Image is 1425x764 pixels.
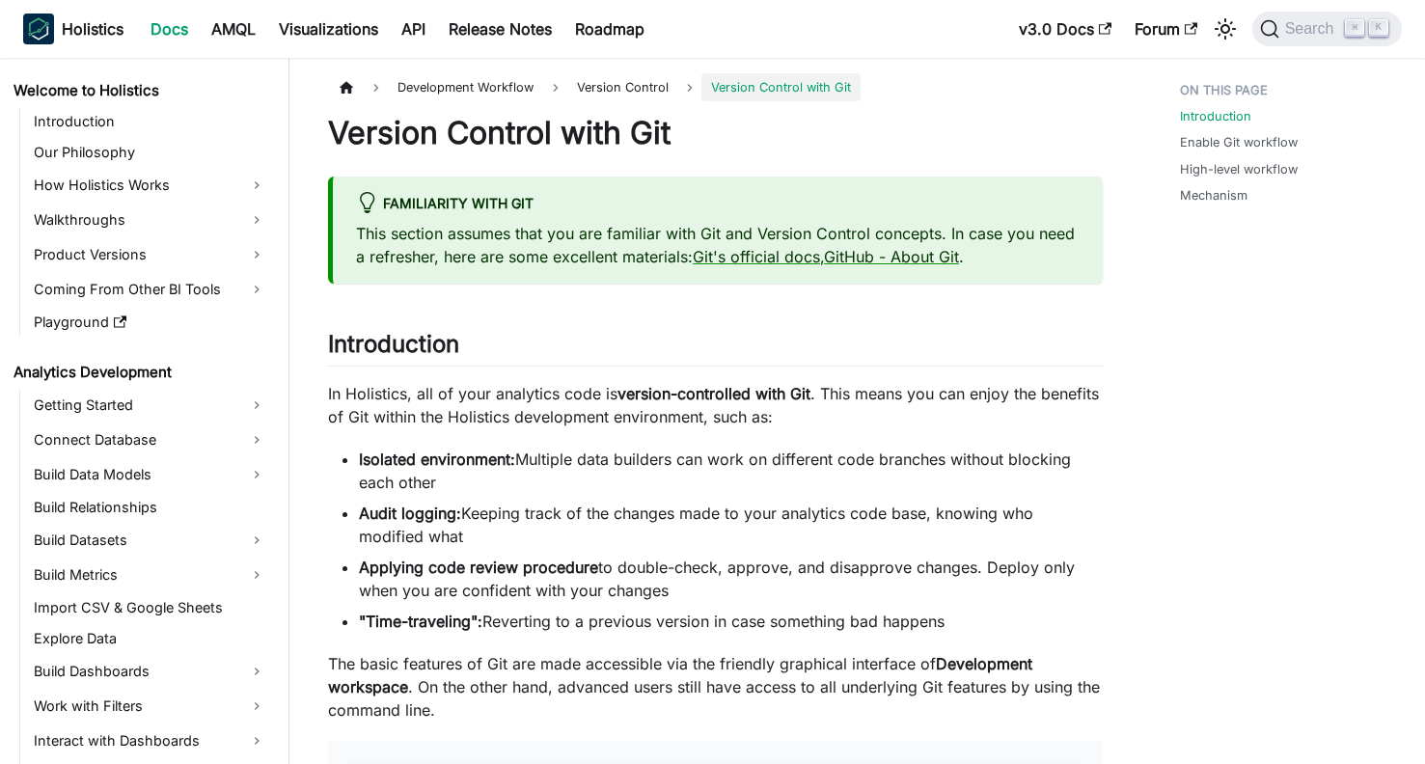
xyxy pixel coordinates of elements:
[62,17,123,41] b: Holistics
[8,77,272,104] a: Welcome to Holistics
[388,73,543,101] span: Development Workflow
[328,73,1103,101] nav: Breadcrumbs
[28,309,272,336] a: Playground
[1180,133,1298,151] a: Enable Git workflow
[567,73,678,101] span: Version Control
[328,652,1103,722] p: The basic features of Git are made accessible via the friendly graphical interface of . On the ot...
[1345,19,1364,37] kbd: ⌘
[328,73,365,101] a: Home page
[1123,14,1209,44] a: Forum
[328,382,1103,428] p: In Holistics, all of your analytics code is . This means you can enjoy the benefits of Git within...
[1369,19,1388,37] kbd: K
[824,247,959,266] a: GitHub - About Git
[28,691,272,722] a: Work with Filters
[563,14,656,44] a: Roadmap
[1180,160,1298,178] a: High-level workflow
[437,14,563,44] a: Release Notes
[28,594,272,621] a: Import CSV & Google Sheets
[359,504,461,523] strong: Audit logging:
[28,459,272,490] a: Build Data Models
[359,558,598,577] strong: Applying code review procedure
[359,610,1103,633] li: Reverting to a previous version in case something bad happens
[28,108,272,135] a: Introduction
[359,502,1103,548] li: Keeping track of the changes made to your analytics code base, knowing who modified what
[1252,12,1402,46] button: Search (Command+K)
[28,525,272,556] a: Build Datasets
[28,139,272,166] a: Our Philosophy
[23,14,123,44] a: HolisticsHolistics
[390,14,437,44] a: API
[359,450,515,469] strong: Isolated environment:
[359,448,1103,494] li: Multiple data builders can work on different code branches without blocking each other
[356,222,1080,268] p: This section assumes that you are familiar with Git and Version Control concepts. In case you nee...
[28,656,272,687] a: Build Dashboards
[23,14,54,44] img: Holistics
[701,73,861,101] span: Version Control with Git
[328,330,1103,367] h2: Introduction
[28,274,272,305] a: Coming From Other BI Tools
[1180,186,1247,205] a: Mechanism
[28,239,272,270] a: Product Versions
[328,114,1103,152] h1: Version Control with Git
[267,14,390,44] a: Visualizations
[28,170,272,201] a: How Holistics Works
[28,559,272,590] a: Build Metrics
[28,205,272,235] a: Walkthroughs
[1210,14,1241,44] button: Switch between dark and light mode (currently light mode)
[359,556,1103,602] li: to double-check, approve, and disapprove changes. Deploy only when you are confident with your ch...
[359,612,482,631] strong: "Time-traveling":
[28,494,272,521] a: Build Relationships
[28,625,272,652] a: Explore Data
[1279,20,1346,38] span: Search
[1180,107,1251,125] a: Introduction
[28,725,272,756] a: Interact with Dashboards
[200,14,267,44] a: AMQL
[1007,14,1123,44] a: v3.0 Docs
[693,247,820,266] a: Git's official docs
[356,192,1080,217] div: Familiarity with Git
[8,359,272,386] a: Analytics Development
[617,384,810,403] strong: version-controlled with Git
[28,424,272,455] a: Connect Database
[139,14,200,44] a: Docs
[28,390,272,421] a: Getting Started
